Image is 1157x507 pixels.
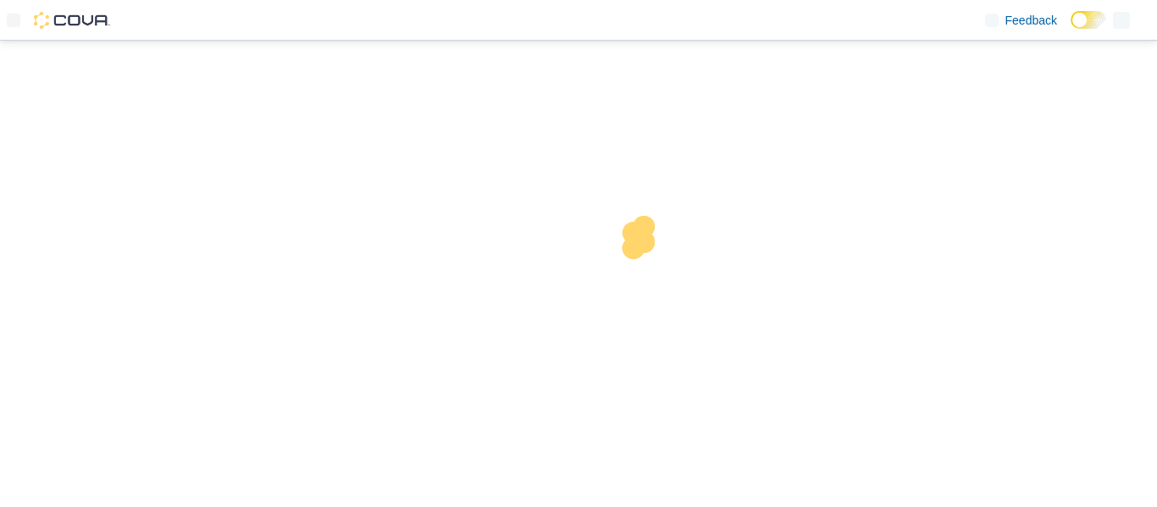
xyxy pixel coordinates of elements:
span: Dark Mode [1071,29,1071,30]
a: Feedback [978,3,1064,37]
img: cova-loader [578,203,706,330]
input: Dark Mode [1071,11,1106,29]
img: Cova [34,12,110,29]
span: Feedback [1005,12,1057,29]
